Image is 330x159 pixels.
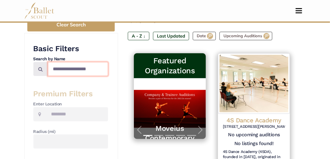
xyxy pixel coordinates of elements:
[33,56,108,62] h4: Search by Name
[223,132,285,138] h5: No upcoming auditions
[139,56,201,76] h3: Featured Organizations
[219,32,272,40] label: Upcoming Auditions
[154,132,163,139] button: Slide 2
[128,32,149,40] label: A - Z ↓
[33,89,108,99] h3: Premium Filters
[187,132,196,139] button: Slide 5
[33,44,108,54] h3: Basic Filters
[234,141,274,147] h5: No listings found!
[193,32,216,40] label: Date
[176,132,185,139] button: Slide 4
[223,116,285,124] h4: 4S Dance Academy
[27,18,115,31] button: Clear Search
[33,101,108,107] h4: Enter Location
[223,124,285,129] h6: [STREET_ADDRESS][PERSON_NAME][PERSON_NAME]
[46,107,108,121] input: Location
[218,53,290,114] img: Logo
[153,32,189,40] label: Last Updated
[140,124,200,152] a: Moveius Contemporary Ballet
[165,132,174,139] button: Slide 3
[33,129,108,135] h4: Radius (mi)
[48,62,108,76] input: Search by names...
[143,132,152,139] button: Slide 1
[292,8,306,14] button: Toggle navigation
